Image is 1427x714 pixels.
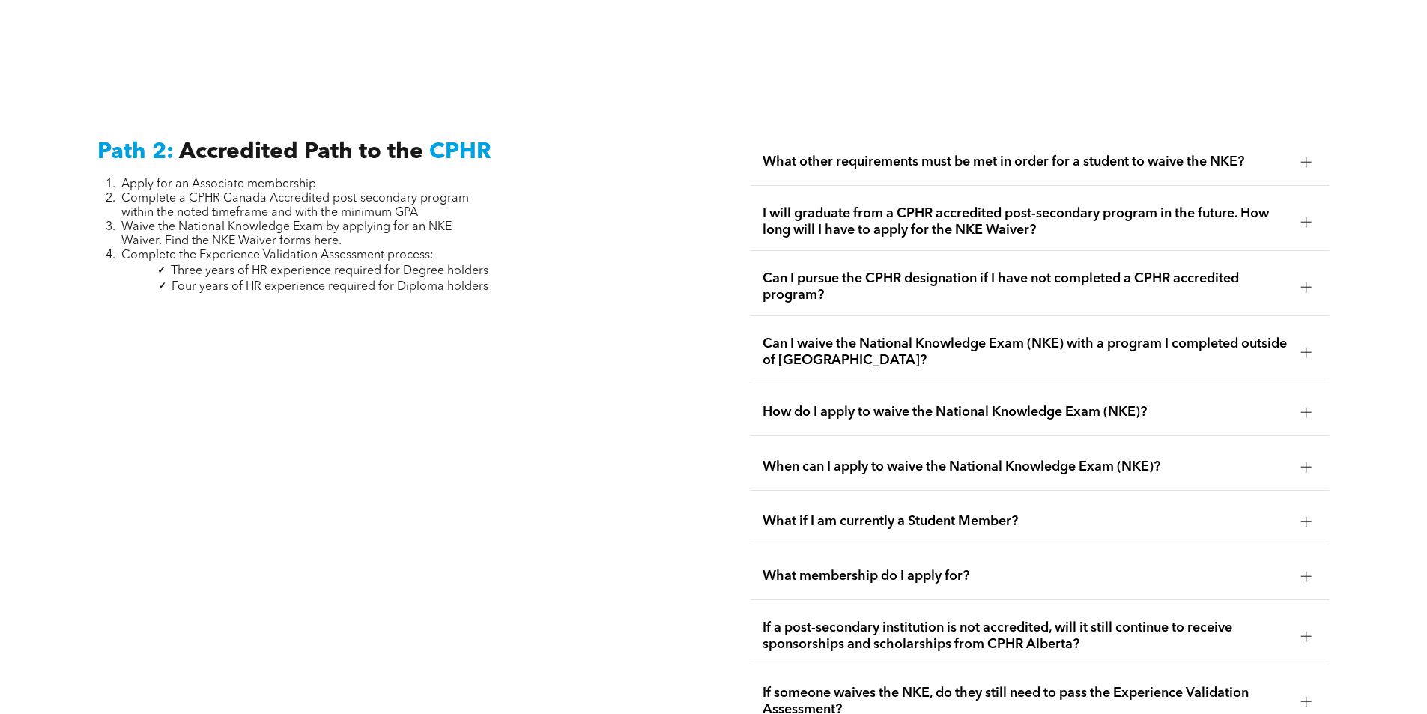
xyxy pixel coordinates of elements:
[763,205,1289,238] span: I will graduate from a CPHR accredited post-secondary program in the future. How long will I have...
[121,221,452,247] span: Waive the National Knowledge Exam by applying for an NKE Waiver. Find the NKE Waiver forms here.
[121,178,316,190] span: Apply for an Associate membership
[763,568,1289,584] span: What membership do I apply for?
[763,270,1289,303] span: Can I pursue the CPHR designation if I have not completed a CPHR accredited program?
[763,459,1289,475] span: When can I apply to waive the National Knowledge Exam (NKE)?
[763,336,1289,369] span: Can I waive the National Knowledge Exam (NKE) with a program I completed outside of [GEOGRAPHIC_D...
[171,265,488,277] span: Three years of HR experience required for Degree holders
[172,281,488,293] span: Four years of HR experience required for Diploma holders
[179,141,423,163] span: Accredited Path to the
[121,193,469,219] span: Complete a CPHR Canada Accredited post-secondary program within the noted timeframe and with the ...
[429,141,491,163] span: CPHR
[763,154,1289,170] span: What other requirements must be met in order for a student to waive the NKE?
[763,404,1289,420] span: How do I apply to waive the National Knowledge Exam (NKE)?
[97,141,174,163] span: Path 2:
[763,513,1289,530] span: What if I am currently a Student Member?
[121,249,434,261] span: Complete the Experience Validation Assessment process:
[763,620,1289,653] span: If a post-secondary institution is not accredited, will it still continue to receive sponsorships...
